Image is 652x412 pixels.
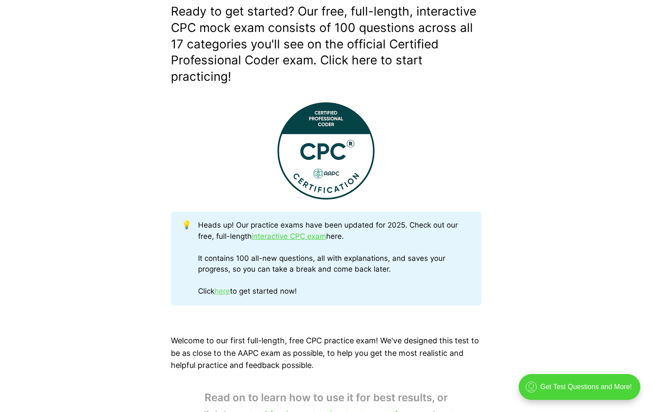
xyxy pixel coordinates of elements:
iframe: portal-trigger [511,370,652,412]
p: Welcome to our first full-length, free CPC practice exam! We've designed this test to be as close... [171,335,482,372]
img: This Certified Professional Coder (CPC) Practice Exam contains 100 full-length test questions! [277,102,375,200]
div: Heads up! Our practice exams have been updated for 2025. Check out our free, full-length here. It... [198,220,470,297]
p: Ready to get started? Our free, full-length, interactive CPC mock exam consists of 100 questions ... [171,3,482,85]
div: 💡 [182,220,198,297]
a: interactive CPC exam [252,232,326,241]
a: here [214,287,230,295]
